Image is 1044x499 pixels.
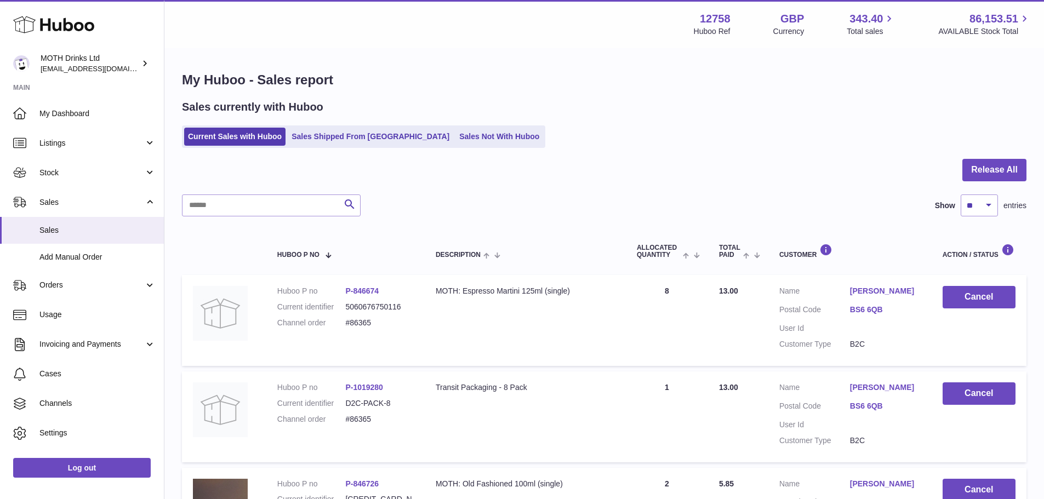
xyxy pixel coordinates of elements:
[436,382,615,393] div: Transit Packaging - 8 Pack
[719,286,738,295] span: 13.00
[277,414,346,425] dt: Channel order
[345,398,414,409] dd: D2C-PACK-8
[436,479,615,489] div: MOTH: Old Fashioned 100ml (single)
[277,398,346,409] dt: Current identifier
[345,383,383,392] a: P-1019280
[39,108,156,119] span: My Dashboard
[779,305,850,318] dt: Postal Code
[455,128,543,146] a: Sales Not With Huboo
[277,479,346,489] dt: Huboo P no
[850,435,921,446] dd: B2C
[935,200,955,211] label: Show
[193,382,248,437] img: no-photo.jpg
[41,53,139,74] div: MOTH Drinks Ltd
[184,128,286,146] a: Current Sales with Huboo
[847,26,895,37] span: Total sales
[719,383,738,392] span: 13.00
[779,323,850,334] dt: User Id
[850,339,921,349] dd: B2C
[1003,200,1026,211] span: entries
[39,225,156,236] span: Sales
[637,244,680,259] span: ALLOCATED Quantity
[719,479,734,488] span: 5.85
[780,12,804,26] strong: GBP
[345,318,414,328] dd: #86365
[938,12,1031,37] a: 86,153.51 AVAILABLE Stock Total
[849,12,883,26] span: 343.40
[345,479,379,488] a: P-846726
[850,382,921,393] a: [PERSON_NAME]
[943,286,1016,308] button: Cancel
[39,168,144,178] span: Stock
[779,420,850,430] dt: User Id
[700,12,731,26] strong: 12758
[847,12,895,37] a: 343.40 Total sales
[39,369,156,379] span: Cases
[39,309,156,320] span: Usage
[962,159,1026,181] button: Release All
[193,286,248,341] img: no-photo.jpg
[719,244,740,259] span: Total paid
[13,55,30,72] img: internalAdmin-12758@internal.huboo.com
[13,458,151,478] a: Log out
[39,398,156,409] span: Channels
[779,286,850,299] dt: Name
[277,286,346,296] dt: Huboo P no
[345,286,379,295] a: P-846674
[779,339,850,349] dt: Customer Type
[39,252,156,262] span: Add Manual Order
[277,382,346,393] dt: Huboo P no
[779,435,850,446] dt: Customer Type
[779,401,850,414] dt: Postal Code
[969,12,1018,26] span: 86,153.51
[436,286,615,296] div: MOTH: Espresso Martini 125ml (single)
[39,280,144,290] span: Orders
[182,71,1026,89] h1: My Huboo - Sales report
[943,382,1016,405] button: Cancel
[938,26,1031,37] span: AVAILABLE Stock Total
[39,339,144,349] span: Invoicing and Payments
[779,479,850,492] dt: Name
[345,302,414,312] dd: 5060676750116
[694,26,731,37] div: Huboo Ref
[626,275,708,366] td: 8
[626,371,708,462] td: 1
[288,128,453,146] a: Sales Shipped From [GEOGRAPHIC_DATA]
[850,305,921,315] a: BS6 6QB
[779,382,850,395] dt: Name
[773,26,805,37] div: Currency
[345,414,414,425] dd: #86365
[277,318,346,328] dt: Channel order
[943,244,1016,259] div: Action / Status
[39,138,144,148] span: Listings
[39,197,144,208] span: Sales
[850,401,921,411] a: BS6 6QB
[41,64,161,73] span: [EMAIL_ADDRESS][DOMAIN_NAME]
[182,100,323,114] h2: Sales currently with Huboo
[277,302,346,312] dt: Current identifier
[850,479,921,489] a: [PERSON_NAME]
[779,244,921,259] div: Customer
[39,428,156,438] span: Settings
[436,251,481,259] span: Description
[277,251,320,259] span: Huboo P no
[850,286,921,296] a: [PERSON_NAME]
